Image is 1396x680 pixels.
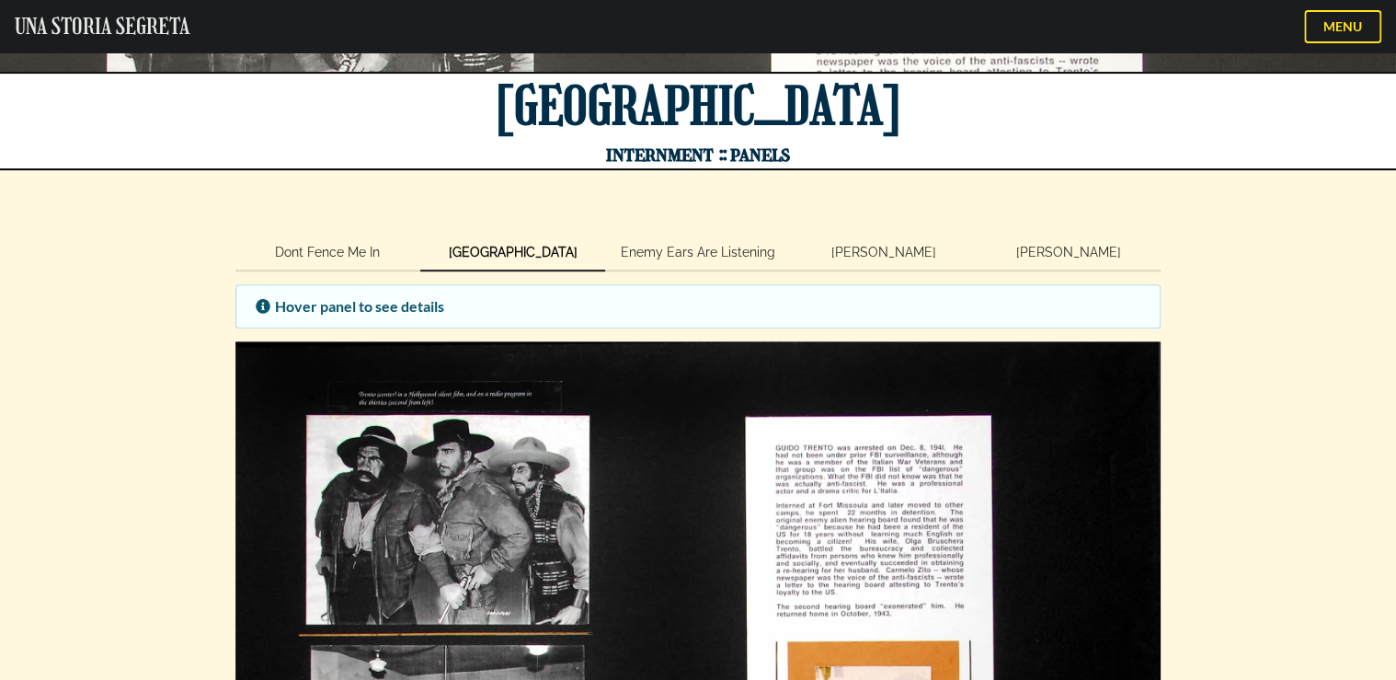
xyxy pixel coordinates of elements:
[605,235,790,271] a: Enemy Ears Are Listening
[1304,10,1381,43] button: MENU
[791,235,976,271] a: [PERSON_NAME]
[15,12,189,40] a: UNA STORIA SEGRETA
[420,235,605,271] a: [GEOGRAPHIC_DATA]
[255,297,1142,316] div: Hover panel to see details
[976,235,1161,271] a: [PERSON_NAME]
[235,235,420,271] a: Dont Fence Me In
